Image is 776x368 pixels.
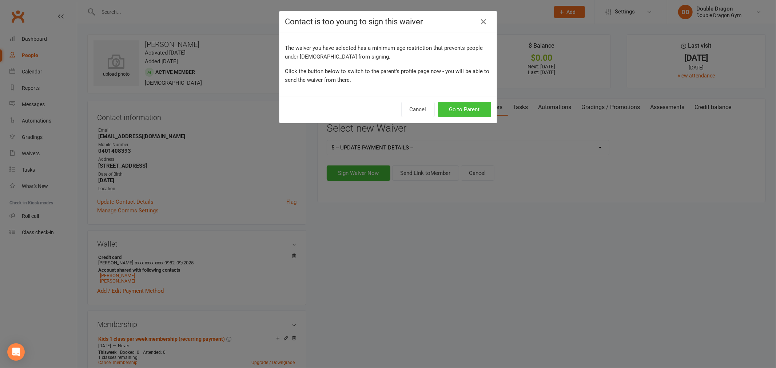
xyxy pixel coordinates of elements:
button: Cancel [401,102,435,117]
h4: Contact is too young to sign this waiver [285,17,491,26]
span: Click the button below to switch to the parent's profile page now - you will be able to send the ... [285,68,490,83]
span: The waiver you have selected has a minimum age restriction that prevents people under [DEMOGRAPHI... [285,45,483,60]
div: Open Intercom Messenger [7,343,25,361]
button: Close [478,16,490,28]
button: Go to Parent [438,102,491,117]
